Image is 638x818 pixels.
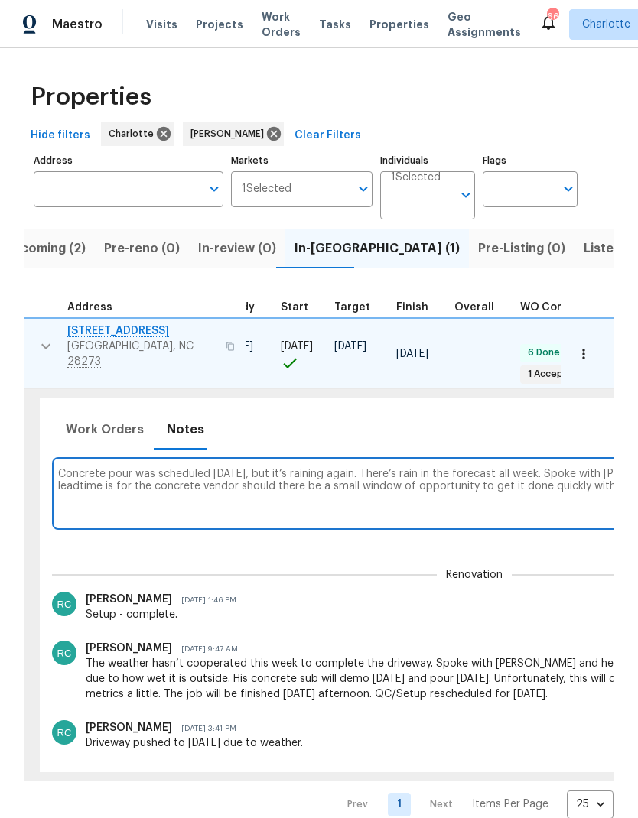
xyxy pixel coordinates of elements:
[52,592,76,616] img: Ryan Craven
[582,17,630,32] span: Charlotte
[483,156,578,165] label: Flags
[172,725,236,732] span: [DATE] 3:41 PM
[167,419,204,440] span: Notes
[52,641,76,665] img: Ryan Craven
[52,17,103,32] span: Maestro
[52,720,76,745] img: Ryan Craven
[109,126,160,141] span: Charlotte
[478,238,565,259] span: Pre-Listing (0)
[446,567,503,583] span: Renovation
[558,178,579,200] button: Open
[288,122,367,150] button: Clear Filters
[448,9,521,40] span: Geo Assignments
[183,122,284,146] div: [PERSON_NAME]
[281,302,308,313] span: Start
[146,17,177,32] span: Visits
[353,178,374,200] button: Open
[4,238,86,259] span: Upcoming (2)
[334,341,366,352] span: [DATE]
[388,793,411,816] a: Goto page 1
[391,171,441,184] span: 1 Selected
[396,302,442,313] div: Projected renovation finish date
[547,9,558,24] div: 66
[275,318,328,388] td: Project started on time
[522,368,586,381] span: 1 Accepted
[334,302,384,313] div: Target renovation project end date
[369,17,429,32] span: Properties
[86,722,172,733] span: [PERSON_NAME]
[231,156,373,165] label: Markets
[281,341,313,352] span: [DATE]
[86,643,172,654] span: [PERSON_NAME]
[104,238,180,259] span: Pre-reno (0)
[319,19,351,30] span: Tasks
[472,797,548,812] p: Items Per Page
[101,122,174,146] div: Charlotte
[31,126,90,145] span: Hide filters
[172,596,236,604] span: [DATE] 1:46 PM
[34,156,223,165] label: Address
[380,156,475,165] label: Individuals
[454,302,494,313] span: Overall
[455,184,477,206] button: Open
[396,349,428,359] span: [DATE]
[86,594,172,605] span: [PERSON_NAME]
[203,178,225,200] button: Open
[196,17,243,32] span: Projects
[522,346,566,359] span: 6 Done
[242,183,291,196] span: 1 Selected
[66,419,144,440] span: Work Orders
[172,645,238,653] span: [DATE] 9:47 AM
[281,302,322,313] div: Actual renovation start date
[334,302,370,313] span: Target
[520,302,604,313] span: WO Completion
[454,302,508,313] div: Days past target finish date
[67,302,112,313] span: Address
[295,238,460,259] span: In-[GEOGRAPHIC_DATA] (1)
[31,89,151,105] span: Properties
[262,9,301,40] span: Work Orders
[295,126,361,145] span: Clear Filters
[198,238,276,259] span: In-review (0)
[190,126,270,141] span: [PERSON_NAME]
[396,302,428,313] span: Finish
[24,122,96,150] button: Hide filters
